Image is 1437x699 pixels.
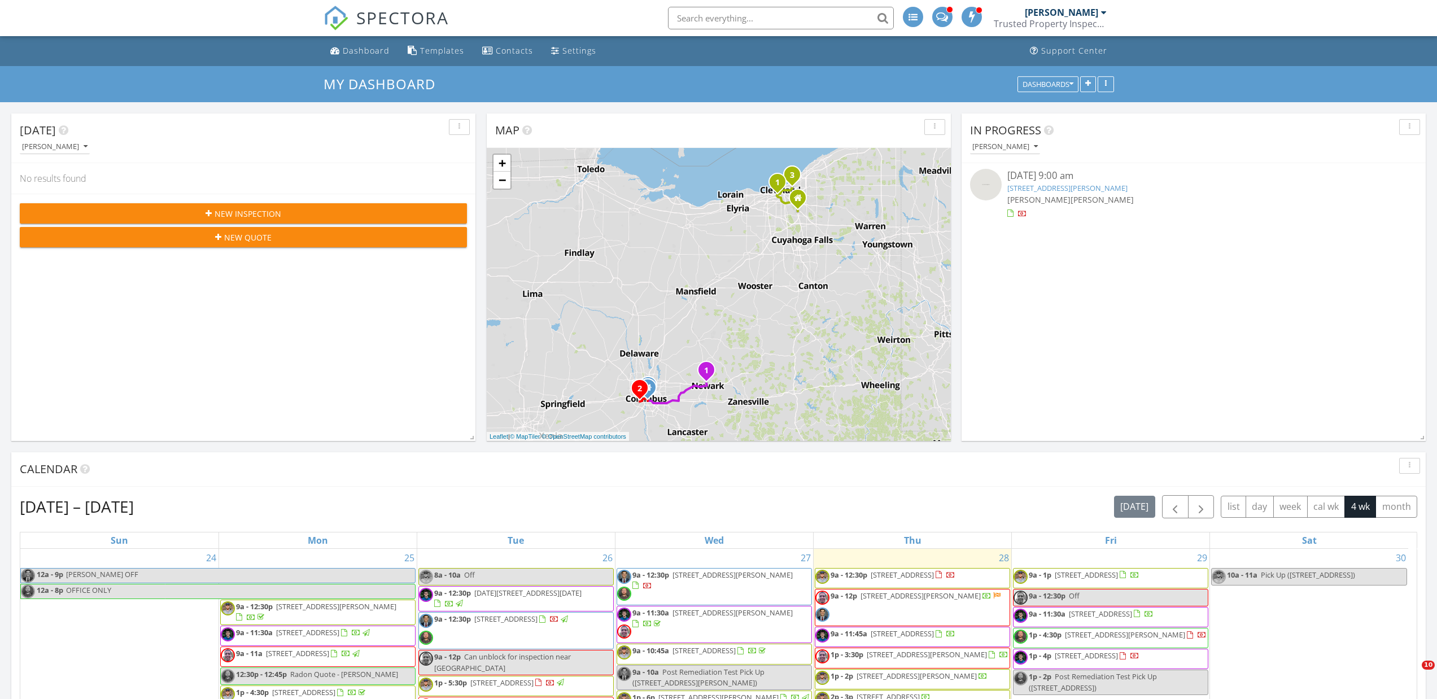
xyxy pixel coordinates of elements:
[236,648,263,658] span: 9a - 11a
[418,612,614,649] a: 9a - 12:30p [STREET_ADDRESS]
[343,45,390,56] div: Dashboard
[902,532,924,548] a: Thursday
[324,6,348,30] img: The Best Home Inspection Software - Spectora
[704,367,709,375] i: 1
[478,41,538,62] a: Contacts
[66,585,111,595] span: OFFICE ONLY
[1017,76,1078,92] button: Dashboards
[434,678,566,688] a: 1p - 5:30p [STREET_ADDRESS]
[970,169,1417,219] a: [DATE] 9:00 am [STREET_ADDRESS][PERSON_NAME] [PERSON_NAME][PERSON_NAME]
[1261,570,1355,580] span: Pick Up ([STREET_ADDRESS])
[1103,532,1119,548] a: Friday
[831,628,867,639] span: 9a - 11:45a
[1029,671,1157,692] span: Post Remediation Test Pick Up ([STREET_ADDRESS])
[1055,570,1118,580] span: [STREET_ADDRESS]
[867,649,987,659] span: [STREET_ADDRESS][PERSON_NAME]
[1300,532,1319,548] a: Saturday
[20,495,134,518] h2: [DATE] – [DATE]
[1227,570,1257,580] span: 10a - 11a
[1055,650,1118,661] span: [STREET_ADDRESS]
[1014,591,1028,605] img: 20220927_07463w2222227.jpg
[66,569,138,579] span: [PERSON_NAME] OFF
[1069,591,1080,601] span: Off
[617,608,631,622] img: lucas_headshot.png
[20,227,467,247] button: New Quote
[831,628,955,639] a: 9a - 11:45a [STREET_ADDRESS]
[871,570,934,580] span: [STREET_ADDRESS]
[668,7,894,29] input: Search everything...
[970,123,1041,138] span: In Progress
[493,172,510,189] a: Zoom out
[831,649,863,659] span: 1p - 3:30p
[861,591,981,601] span: [STREET_ADDRESS][PERSON_NAME]
[815,570,829,584] img: kyle.jpg
[1023,80,1073,88] div: Dashboards
[220,626,416,646] a: 9a - 11:30a [STREET_ADDRESS]
[1013,649,1208,669] a: 1p - 4p [STREET_ADDRESS]
[815,589,1010,626] a: 9a - 12p [STREET_ADDRESS][PERSON_NAME]
[1029,671,1051,681] span: 1p - 2p
[474,588,582,598] span: [DATE][STREET_ADDRESS][DATE]
[221,627,235,641] img: lucas_headshot.png
[236,601,396,622] a: 9a - 12:30p [STREET_ADDRESS][PERSON_NAME]
[1246,496,1274,518] button: day
[1007,169,1380,183] div: [DATE] 9:00 am
[798,549,813,567] a: Go to August 27, 2025
[1007,183,1128,193] a: [STREET_ADDRESS][PERSON_NAME]
[648,387,654,394] div: 765 Parsons Ave., Columbus OH 43206
[617,606,812,643] a: 9a - 11:30a [STREET_ADDRESS][PERSON_NAME]
[495,123,519,138] span: Map
[815,648,1010,668] a: 1p - 3:30p [STREET_ADDRESS][PERSON_NAME]
[1212,570,1226,584] img: kyle.jpg
[778,182,784,189] div: 3295 W 54th St, Cleveland, OH 44102
[266,648,329,658] span: [STREET_ADDRESS]
[815,649,829,663] img: 20220927_07463w2222227.jpg
[1013,568,1208,588] a: 9a - 1p [STREET_ADDRESS]
[706,370,713,377] div: 36 Cottage St, Newark, OH 43055
[600,549,615,567] a: Go to August 26, 2025
[276,627,339,637] span: [STREET_ADDRESS]
[640,388,647,395] div: 511 S Wayne Ave, Columbus, OH 43204
[1025,7,1098,18] div: [PERSON_NAME]
[402,549,417,567] a: Go to August 25, 2025
[204,549,219,567] a: Go to August 24, 2025
[1029,609,1154,619] a: 9a - 11:30a [STREET_ADDRESS]
[434,614,471,624] span: 9a - 12:30p
[1025,41,1112,62] a: Support Center
[487,432,629,442] div: |
[617,644,812,664] a: 9a - 10:45a [STREET_ADDRESS]
[1014,570,1028,584] img: kyle.jpg
[221,648,235,662] img: 20220927_07463w2222227.jpg
[994,18,1107,29] div: Trusted Property Inspections, LLC
[632,608,793,628] a: 9a - 11:30a [STREET_ADDRESS][PERSON_NAME]
[672,645,736,656] span: [STREET_ADDRESS]
[1029,609,1065,619] span: 9a - 11:30a
[236,687,269,697] span: 1p - 4:30p
[236,601,273,611] span: 9a - 12:30p
[1007,194,1071,205] span: [PERSON_NAME]
[637,385,642,393] i: 2
[1014,609,1028,623] img: lucas_headshot.png
[831,671,988,681] a: 1p - 2p [STREET_ADDRESS][PERSON_NAME]
[276,601,396,611] span: [STREET_ADDRESS][PERSON_NAME]
[617,570,631,584] img: iovine_8785.jpg
[434,614,570,624] a: 9a - 12:30p [STREET_ADDRESS]
[1221,496,1246,518] button: list
[356,6,449,29] span: SPECTORA
[419,631,433,645] img: ryan_2.png
[22,143,88,151] div: [PERSON_NAME]
[420,45,464,56] div: Templates
[542,433,626,440] a: © OpenStreetMap contributors
[970,169,1002,200] img: streetview
[632,570,669,580] span: 9a - 12:30p
[1014,671,1028,685] img: ryan_2.png
[1307,496,1346,518] button: cal wk
[419,678,433,692] img: kyle.jpg
[815,669,1010,689] a: 1p - 2p [STREET_ADDRESS][PERSON_NAME]
[220,600,416,625] a: 9a - 12:30p [STREET_ADDRESS][PERSON_NAME]
[324,75,445,93] a: My Dashboard
[236,669,287,679] span: 12:30p - 12:45p
[632,645,768,656] a: 9a - 10:45a [STREET_ADDRESS]
[831,591,857,601] span: 9a - 12p
[792,174,799,181] div: 1540 Glenmont Rd, East Cleveland, OH 44118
